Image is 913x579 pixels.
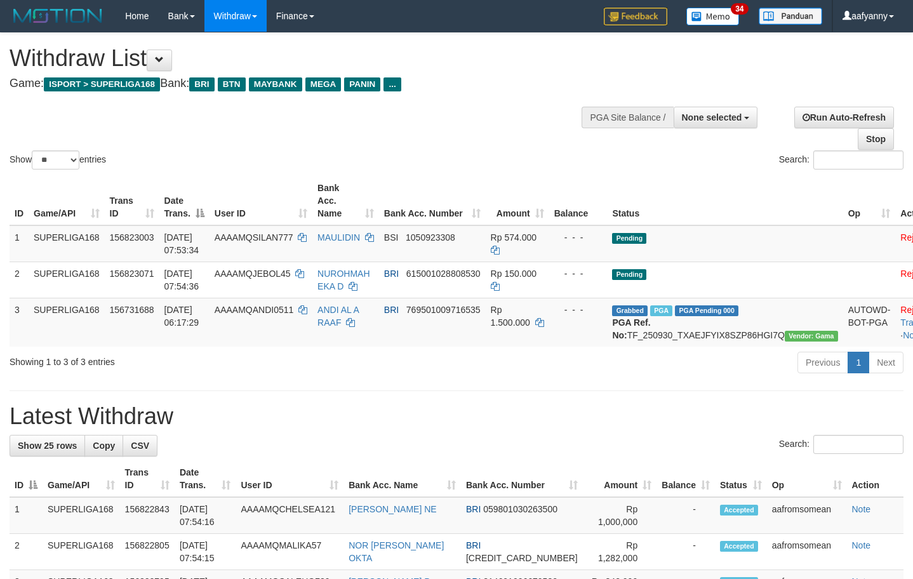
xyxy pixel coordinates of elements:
[491,305,530,328] span: Rp 1.500.000
[612,317,650,340] b: PGA Ref. No:
[10,77,596,90] h4: Game: Bank:
[466,553,578,563] span: Copy 602001004818506 to clipboard
[110,232,154,243] span: 156823003
[406,269,481,279] span: Copy 615001028808530 to clipboard
[554,267,603,280] div: - - -
[779,150,903,170] label: Search:
[852,504,871,514] a: Note
[120,497,175,534] td: 156822843
[650,305,672,316] span: Marked by aafromsomean
[305,77,342,91] span: MEGA
[218,77,246,91] span: BTN
[215,305,294,315] span: AAAAMQANDI0511
[379,176,486,225] th: Bank Acc. Number: activate to sort column ascending
[612,305,648,316] span: Grabbed
[583,497,656,534] td: Rp 1,000,000
[164,305,199,328] span: [DATE] 06:17:29
[779,435,903,454] label: Search:
[110,305,154,315] span: 156731688
[852,540,871,550] a: Note
[466,504,481,514] span: BRI
[813,150,903,170] input: Search:
[43,461,120,497] th: Game/API: activate to sort column ascending
[10,6,106,25] img: MOTION_logo.png
[343,461,461,497] th: Bank Acc. Name: activate to sort column ascending
[120,461,175,497] th: Trans ID: activate to sort column ascending
[43,497,120,534] td: SUPERLIGA168
[554,231,603,244] div: - - -
[612,233,646,244] span: Pending
[491,269,536,279] span: Rp 150.000
[29,225,105,262] td: SUPERLIGA168
[29,176,105,225] th: Game/API: activate to sort column ascending
[759,8,822,25] img: panduan.png
[406,305,481,315] span: Copy 769501009716535 to clipboard
[486,176,549,225] th: Amount: activate to sort column ascending
[612,269,646,280] span: Pending
[466,540,481,550] span: BRI
[767,461,847,497] th: Op: activate to sort column ascending
[785,331,838,342] span: Vendor URL: https://trx31.1velocity.biz
[656,497,715,534] td: -
[583,461,656,497] th: Amount: activate to sort column ascending
[843,298,896,347] td: AUTOWD-BOT-PGA
[317,232,360,243] a: MAULIDIN
[554,303,603,316] div: - - -
[123,435,157,456] a: CSV
[461,461,583,497] th: Bank Acc. Number: activate to sort column ascending
[210,176,312,225] th: User ID: activate to sort column ascending
[189,77,214,91] span: BRI
[18,441,77,451] span: Show 25 rows
[869,352,903,373] a: Next
[84,435,123,456] a: Copy
[10,435,85,456] a: Show 25 rows
[10,404,903,429] h1: Latest Withdraw
[236,497,343,534] td: AAAAMQCHELSEA121
[164,232,199,255] span: [DATE] 07:53:34
[383,77,401,91] span: ...
[236,461,343,497] th: User ID: activate to sort column ascending
[848,352,869,373] a: 1
[175,534,236,570] td: [DATE] 07:54:15
[159,176,210,225] th: Date Trans.: activate to sort column descending
[682,112,742,123] span: None selected
[10,150,106,170] label: Show entries
[175,461,236,497] th: Date Trans.: activate to sort column ascending
[10,46,596,71] h1: Withdraw List
[604,8,667,25] img: Feedback.jpg
[312,176,379,225] th: Bank Acc. Name: activate to sort column ascending
[720,505,758,516] span: Accepted
[344,77,380,91] span: PANIN
[582,107,673,128] div: PGA Site Balance /
[164,269,199,291] span: [DATE] 07:54:36
[43,534,120,570] td: SUPERLIGA168
[384,269,399,279] span: BRI
[10,262,29,298] td: 2
[10,176,29,225] th: ID
[607,298,843,347] td: TF_250930_TXAEJFYIX8SZP86HGI7Q
[549,176,608,225] th: Balance
[675,305,738,316] span: PGA Pending
[10,225,29,262] td: 1
[794,107,894,128] a: Run Auto-Refresh
[583,534,656,570] td: Rp 1,282,000
[249,77,302,91] span: MAYBANK
[10,350,371,368] div: Showing 1 to 3 of 3 entries
[349,540,444,563] a: NOR [PERSON_NAME] OKTA
[406,232,455,243] span: Copy 1050923308 to clipboard
[29,262,105,298] td: SUPERLIGA168
[767,497,847,534] td: aafromsomean
[236,534,343,570] td: AAAAMQMALIKA57
[847,461,904,497] th: Action
[32,150,79,170] select: Showentries
[44,77,160,91] span: ISPORT > SUPERLIGA168
[384,232,399,243] span: BSI
[10,497,43,534] td: 1
[10,461,43,497] th: ID: activate to sort column descending
[858,128,894,150] a: Stop
[483,504,557,514] span: Copy 059801030263500 to clipboard
[384,305,399,315] span: BRI
[317,269,370,291] a: NUROHMAH EKA D
[731,3,748,15] span: 34
[105,176,159,225] th: Trans ID: activate to sort column ascending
